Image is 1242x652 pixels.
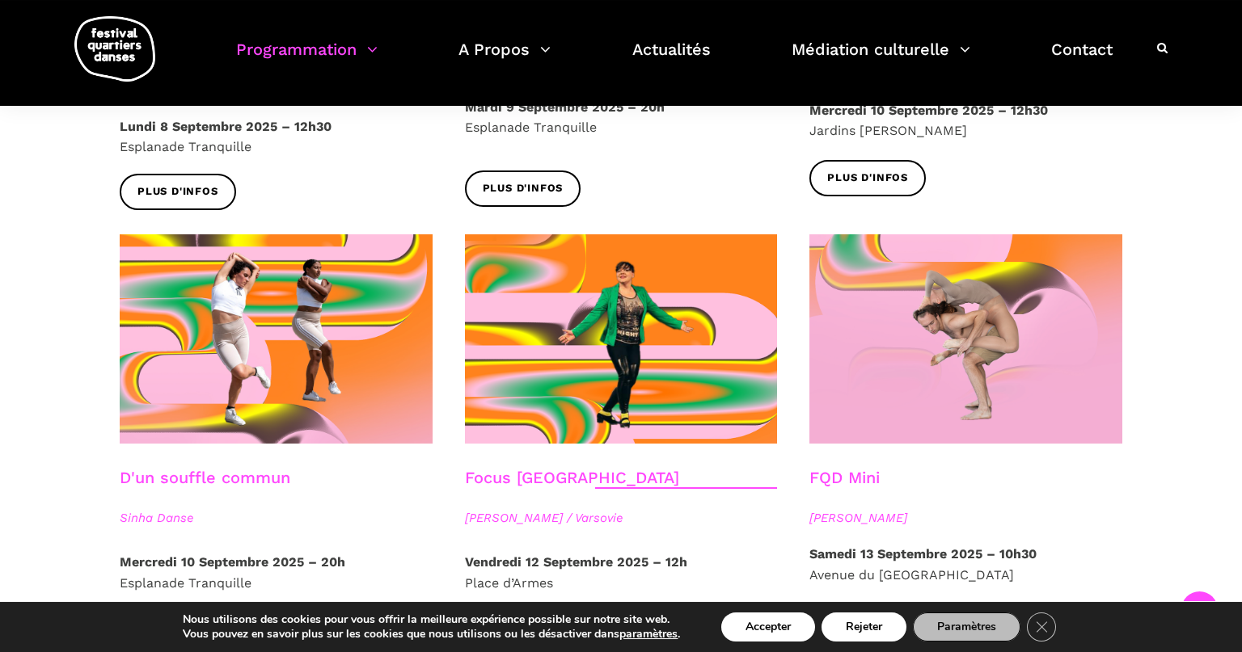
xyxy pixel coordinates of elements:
a: Plus d'infos [120,174,236,210]
p: Nous utilisons des cookies pour vous offrir la meilleure expérience possible sur notre site web. [183,612,680,627]
span: Esplanade Tranquille [465,120,597,135]
a: D'un souffle commun [120,468,290,487]
span: [PERSON_NAME] [809,508,1122,528]
span: Plus d'infos [137,183,218,200]
strong: Samedi 13 Septembre 2025 – 10h30 [809,546,1037,562]
a: Programmation [236,36,378,83]
strong: Mercredi 10 Septembre 2025 – 20h [120,554,345,570]
strong: Lundi 8 Septembre 2025 – 12h30 [120,119,332,134]
span: [PERSON_NAME] / Varsovie [465,508,778,528]
button: Rejeter [822,612,906,641]
a: Plus d'infos [809,160,926,196]
span: Plus d'infos [827,170,908,187]
span: Avenue du [GEOGRAPHIC_DATA] [809,567,1014,583]
button: Paramètres [913,612,1020,641]
img: logo-fqd-med [74,16,155,82]
button: Accepter [721,612,815,641]
span: Sinha Danse [120,508,433,528]
span: Jardins [PERSON_NAME] [809,123,967,138]
a: Actualités [632,36,711,83]
a: Médiation culturelle [792,36,970,83]
a: A Propos [458,36,551,83]
span: Esplanade Tranquille [120,139,251,154]
button: paramètres [619,627,678,641]
span: Plus d'infos [483,180,564,197]
span: Esplanade Tranquille [120,575,251,591]
button: Close GDPR Cookie Banner [1027,612,1056,641]
strong: Vendredi 12 Septembre 2025 – 12h [465,554,687,570]
strong: Mercredi 10 Septembre 2025 – 12h30 [809,103,1048,118]
strong: Mardi 9 Septembre 2025 – 20h [465,99,665,115]
a: Contact [1051,36,1113,83]
a: Focus [GEOGRAPHIC_DATA] [465,468,679,487]
a: Plus d'infos [465,170,581,207]
a: FQD Mini [809,468,880,487]
p: Place d’Armes [465,552,778,593]
p: Vous pouvez en savoir plus sur les cookies que nous utilisons ou les désactiver dans . [183,627,680,641]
